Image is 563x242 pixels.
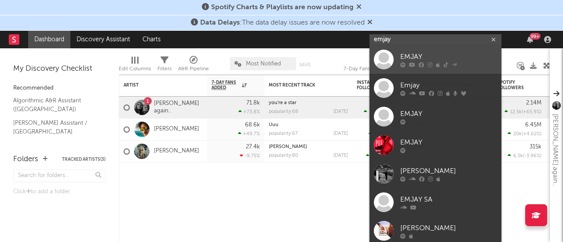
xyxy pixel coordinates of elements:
[369,131,401,137] div: ( )
[238,131,260,137] div: +49.7 %
[513,132,522,137] span: 20k
[200,19,365,26] span: : The data delay issues are now resolved
[269,123,278,127] a: Uuu
[400,108,497,119] div: EMJAY
[357,80,388,90] div: Instagram Followers
[13,118,97,136] a: [PERSON_NAME] Assistant / [GEOGRAPHIC_DATA]
[550,114,560,187] div: [PERSON_NAME] again..
[400,223,497,233] div: [PERSON_NAME]
[178,64,209,74] div: A&R Pipeline
[124,83,190,88] div: Artist
[246,61,281,67] span: Most Notified
[13,96,97,114] a: Algorithmic A&R Assistant ([GEOGRAPHIC_DATA])
[369,102,501,131] a: EMJAY
[369,188,501,217] a: EMJAY SA
[178,53,209,78] div: A&R Pipeline
[527,36,533,43] button: 99+
[154,148,199,155] a: [PERSON_NAME]
[299,62,311,67] button: Save
[369,74,501,102] a: Emjay
[245,122,260,128] div: 68.6k
[366,153,401,159] div: ( )
[400,137,497,148] div: EMJAY
[119,64,151,74] div: Edit Columns
[523,110,540,115] span: +65.9 %
[62,157,106,162] button: Tracked Artists(3)
[510,110,522,115] span: 12.5k
[333,109,348,114] div: [DATE]
[238,109,260,115] div: +73.8 %
[523,132,540,137] span: +4.62 %
[369,45,501,74] a: EMJAY
[119,53,151,78] div: Edit Columns
[211,4,354,11] span: Spotify Charts & Playlists are now updating
[513,154,523,159] span: 6.5k
[269,144,348,149] div: COSITA LINDA
[269,109,298,114] div: popularity: 68
[154,100,203,115] a: [PERSON_NAME] again..
[157,64,172,74] div: Filters
[526,100,541,106] div: 2.14M
[246,100,260,106] div: 71.8k
[269,101,296,105] a: you're a star
[13,187,106,197] div: Click to add a folder.
[136,31,167,48] a: Charts
[240,153,260,159] div: -9.75 %
[154,126,199,133] a: [PERSON_NAME]
[524,154,540,159] span: -3.96 %
[200,19,240,26] span: Data Delays
[400,80,497,90] div: Emjay
[28,31,70,48] a: Dashboard
[269,123,348,127] div: Uuu
[497,80,528,90] div: Spotify Followers
[400,194,497,205] div: EMJAY SA
[13,154,38,165] div: Folders
[212,80,240,90] span: 7-Day Fans Added
[269,101,348,105] div: you're a star
[344,53,409,78] div: 7-Day Fans Added (7-Day Fans Added)
[70,31,136,48] a: Discovery Assistant
[269,131,298,136] div: popularity: 67
[505,109,541,115] div: ( )
[530,33,541,40] div: 99 +
[367,19,373,26] span: Dismiss
[269,153,298,158] div: popularity: 80
[269,144,307,149] a: [PERSON_NAME]
[530,144,541,150] div: 315k
[269,83,335,88] div: Most Recent Track
[369,159,501,188] a: [PERSON_NAME]
[369,131,501,159] a: EMJAY
[333,153,348,158] div: [DATE]
[400,166,497,176] div: [PERSON_NAME]
[356,4,362,11] span: Dismiss
[157,53,172,78] div: Filters
[246,144,260,150] div: 27.4k
[13,83,106,94] div: Recommended
[369,34,501,45] input: Search for artists
[13,170,106,182] input: Search for folders...
[508,153,541,159] div: ( )
[364,109,401,115] div: ( )
[13,64,106,74] div: My Discovery Checklist
[333,131,348,136] div: [DATE]
[508,131,541,137] div: ( )
[344,64,409,74] div: 7-Day Fans Added (7-Day Fans Added)
[525,122,541,128] div: 6.45M
[400,51,497,62] div: EMJAY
